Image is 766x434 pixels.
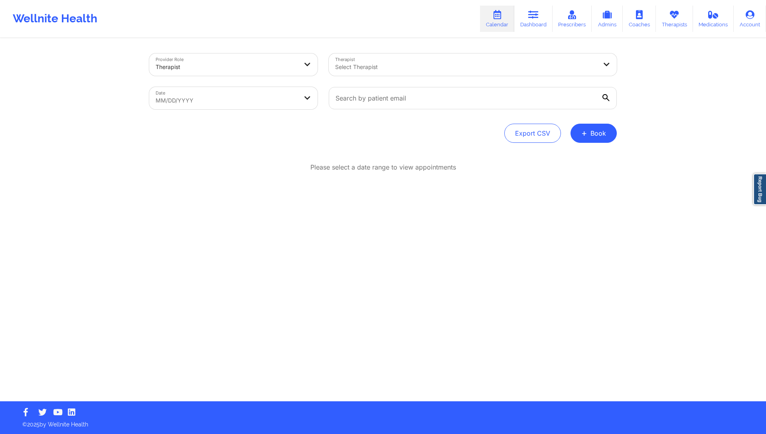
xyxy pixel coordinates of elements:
[656,6,693,32] a: Therapists
[504,124,561,143] button: Export CSV
[734,6,766,32] a: Account
[592,6,623,32] a: Admins
[553,6,592,32] a: Prescribers
[571,124,617,143] button: +Book
[753,174,766,205] a: Report Bug
[156,58,298,76] div: Therapist
[310,163,456,172] p: Please select a date range to view appointments
[480,6,514,32] a: Calendar
[693,6,734,32] a: Medications
[17,415,749,428] p: © 2025 by Wellnite Health
[623,6,656,32] a: Coaches
[514,6,553,32] a: Dashboard
[329,87,617,109] input: Search by patient email
[581,131,587,135] span: +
